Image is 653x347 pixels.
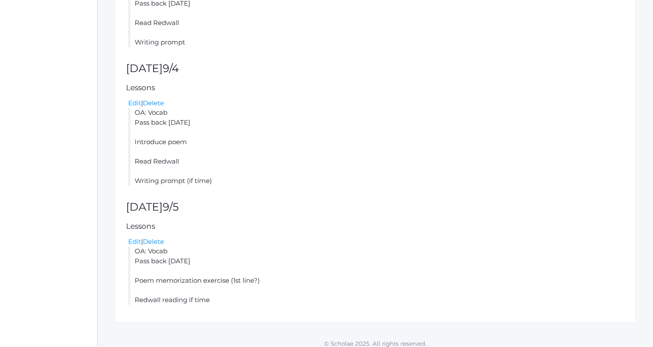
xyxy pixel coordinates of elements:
h2: [DATE] [126,63,625,75]
a: Edit [128,237,141,246]
a: Edit [128,99,141,107]
li: OA: Vocab Pass back [DATE] Introduce poem Read Redwall Writing prompt (if time) [128,108,625,186]
li: OA: Vocab Pass back [DATE] Poem memorization exercise (1st line?) Redwall reading if time [128,246,625,305]
span: 9/4 [163,62,179,75]
div: | [128,237,625,247]
h2: [DATE] [126,201,625,213]
h5: Lessons [126,222,625,230]
a: Delete [143,237,164,246]
h5: Lessons [126,84,625,92]
span: 9/5 [163,200,179,213]
a: Delete [143,99,164,107]
div: | [128,98,625,108]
